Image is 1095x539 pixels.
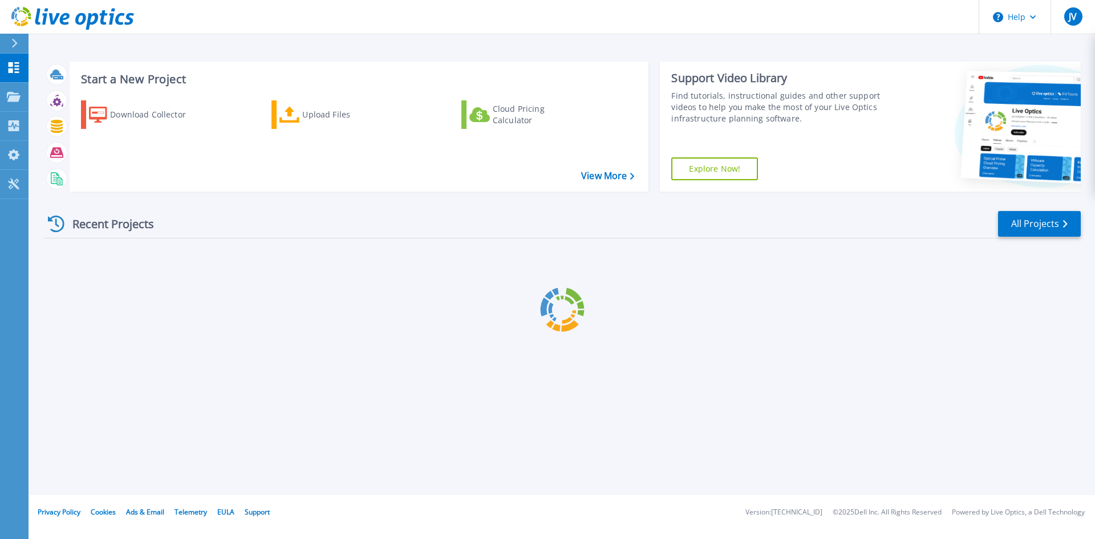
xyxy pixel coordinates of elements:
div: Recent Projects [44,210,169,238]
div: Find tutorials, instructional guides and other support videos to help you make the most of your L... [671,90,886,124]
li: © 2025 Dell Inc. All Rights Reserved [833,509,942,516]
a: EULA [217,507,234,517]
a: All Projects [998,211,1081,237]
h3: Start a New Project [81,73,634,86]
a: Explore Now! [671,157,758,180]
li: Version: [TECHNICAL_ID] [745,509,822,516]
a: Telemetry [175,507,207,517]
a: Cookies [91,507,116,517]
div: Download Collector [110,103,201,126]
div: Upload Files [302,103,394,126]
div: Cloud Pricing Calculator [493,103,584,126]
li: Powered by Live Optics, a Dell Technology [952,509,1085,516]
div: Support Video Library [671,71,886,86]
a: View More [581,171,634,181]
span: JV [1069,12,1077,21]
a: Upload Files [271,100,399,129]
a: Cloud Pricing Calculator [461,100,589,129]
a: Privacy Policy [38,507,80,517]
a: Ads & Email [126,507,164,517]
a: Support [245,507,270,517]
a: Download Collector [81,100,208,129]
